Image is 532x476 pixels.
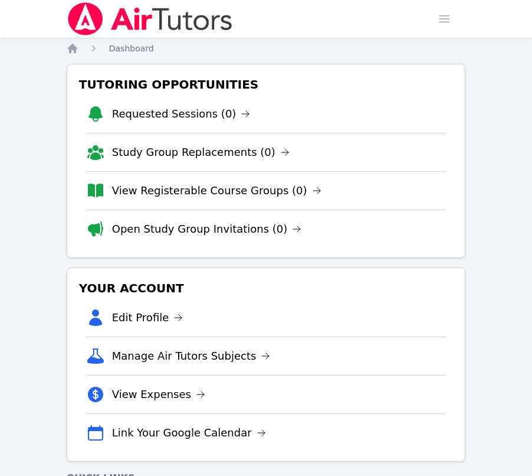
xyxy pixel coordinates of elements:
[112,425,266,441] a: Link Your Google Calendar
[109,44,154,53] span: Dashboard
[109,43,154,54] a: Dashboard
[77,278,456,299] h3: Your Account
[67,2,234,35] img: Air Tutors
[112,309,183,326] a: Edit Profile
[112,348,271,364] a: Manage Air Tutors Subjects
[77,74,456,95] h3: Tutoring Opportunities
[112,182,321,199] a: View Registerable Course Groups (0)
[112,106,251,122] a: Requested Sessions (0)
[112,144,290,161] a: Study Group Replacements (0)
[112,386,205,403] a: View Expenses
[112,221,302,237] a: Open Study Group Invitations (0)
[67,43,466,54] nav: Breadcrumb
